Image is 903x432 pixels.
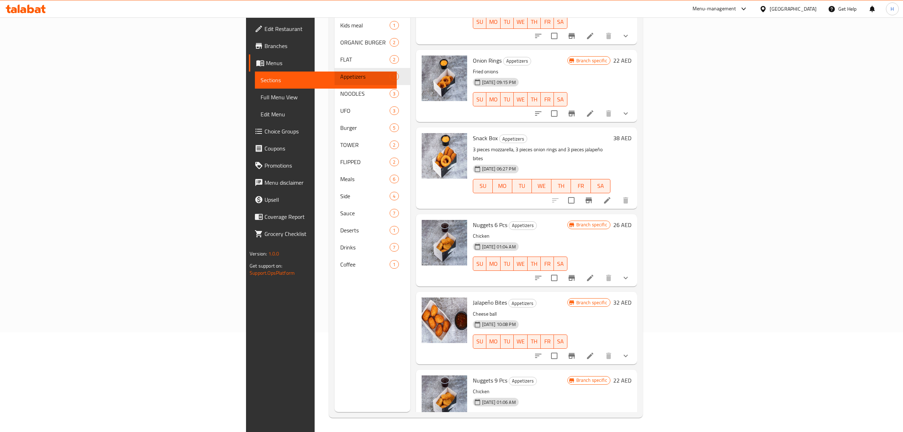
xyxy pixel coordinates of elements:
[265,195,391,204] span: Upsell
[390,158,399,166] div: items
[335,14,410,276] nav: Menu sections
[517,259,525,269] span: WE
[541,15,554,29] button: FR
[532,179,551,193] button: WE
[390,22,398,29] span: 1
[621,109,630,118] svg: Show Choices
[255,89,397,106] a: Full Menu View
[557,17,564,27] span: SA
[340,209,390,217] span: Sauce
[390,210,398,217] span: 7
[528,334,541,349] button: TH
[249,157,397,174] a: Promotions
[422,56,467,101] img: Onion Rings
[473,179,493,193] button: SU
[268,249,279,258] span: 1.0.0
[571,179,591,193] button: FR
[600,347,617,364] button: delete
[261,93,391,101] span: Full Menu View
[586,32,594,40] a: Edit menu item
[503,94,511,105] span: TU
[473,375,507,386] span: Nuggets 9 Pcs
[335,51,410,68] div: FLAT2
[544,17,551,27] span: FR
[535,181,549,191] span: WE
[265,230,391,238] span: Grocery Checklist
[496,181,509,191] span: MO
[547,270,562,285] span: Select to update
[255,106,397,123] a: Edit Menu
[390,125,398,131] span: 5
[508,299,536,307] div: Appetizers
[390,176,398,183] span: 6
[563,105,580,122] button: Branch-specific-item
[340,38,390,47] div: ORGANIC BURGER
[613,133,631,143] h6: 38 AED
[473,92,486,106] button: SU
[390,261,398,268] span: 1
[479,399,519,406] span: [DATE] 01:06 AM
[390,107,398,114] span: 3
[530,17,538,27] span: TH
[503,57,531,65] div: Appetizers
[530,347,547,364] button: sort-choices
[554,92,567,106] button: SA
[249,54,397,72] a: Menus
[503,57,531,65] span: Appetizers
[557,336,564,347] span: SA
[479,243,519,250] span: [DATE] 01:04 AM
[250,261,282,270] span: Get support on:
[249,37,397,54] a: Branches
[335,85,410,102] div: NOODLES3
[693,5,736,13] div: Menu-management
[250,249,267,258] span: Version:
[390,72,399,81] div: items
[547,106,562,121] span: Select to update
[501,257,514,271] button: TU
[390,39,398,46] span: 2
[249,191,397,208] a: Upsell
[563,347,580,364] button: Branch-specific-item
[564,193,579,208] span: Select to update
[499,135,527,143] span: Appetizers
[600,105,617,122] button: delete
[335,136,410,153] div: TOWER2
[335,170,410,188] div: Meals6
[617,192,634,209] button: delete
[621,32,630,40] svg: Show Choices
[249,20,397,37] a: Edit Restaurant
[473,310,567,318] p: Cheese ball
[621,274,630,282] svg: Show Choices
[530,336,538,347] span: TH
[586,109,594,118] a: Edit menu item
[473,220,507,230] span: Nuggets 6 Pcs
[340,141,390,149] span: TOWER
[600,269,617,286] button: delete
[557,259,564,269] span: SA
[249,174,397,191] a: Menu disclaimer
[530,94,538,105] span: TH
[573,57,610,64] span: Branch specific
[476,259,483,269] span: SU
[390,193,398,200] span: 4
[591,179,610,193] button: SA
[503,259,511,269] span: TU
[473,133,498,143] span: Snack Box
[390,243,399,252] div: items
[476,17,483,27] span: SU
[574,181,588,191] span: FR
[554,15,567,29] button: SA
[335,34,410,51] div: ORGANIC BURGER2
[335,205,410,222] div: Sauce7
[586,274,594,282] a: Edit menu item
[340,243,390,252] div: Drinks
[340,21,390,30] span: Kids meal
[265,127,391,136] span: Choice Groups
[573,221,610,228] span: Branch specific
[265,144,391,153] span: Coupons
[594,181,608,191] span: SA
[530,105,547,122] button: sort-choices
[340,226,390,235] div: Deserts
[473,257,486,271] button: SU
